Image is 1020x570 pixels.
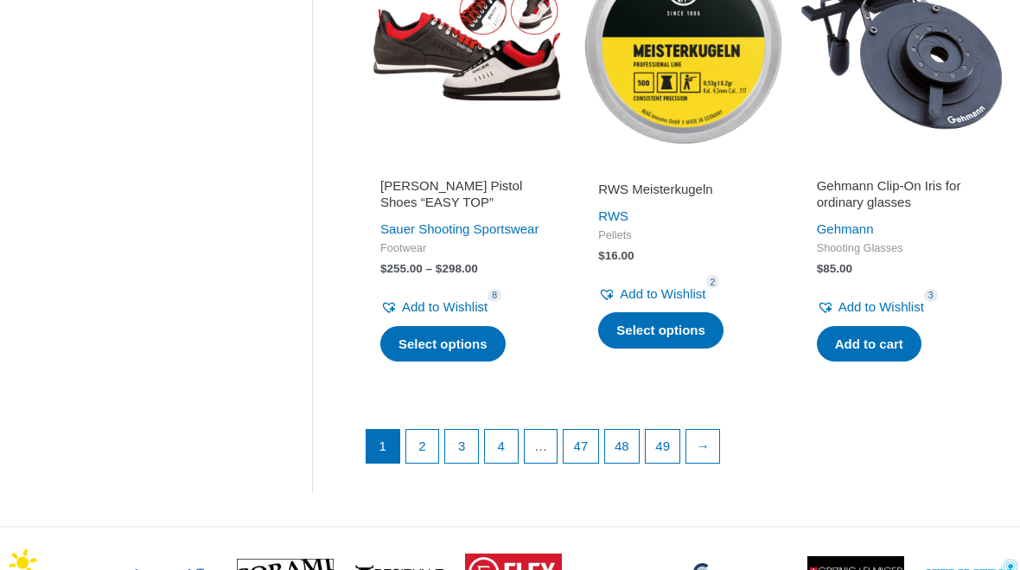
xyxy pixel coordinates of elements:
[380,221,539,236] a: Sauer Shooting Sportswear
[365,429,1002,472] nav: Product Pagination
[598,249,634,262] bdi: 16.00
[817,262,852,275] bdi: 85.00
[380,262,387,275] span: $
[380,177,550,218] a: [PERSON_NAME] Pistol Shoes “EASY TOP”
[402,299,488,314] span: Add to Wishlist
[646,430,679,463] a: Page 49
[598,282,705,306] a: Add to Wishlist
[598,249,605,262] span: $
[436,262,443,275] span: $
[380,177,550,211] h2: [PERSON_NAME] Pistol Shoes “EASY TOP”
[598,181,768,198] h2: RWS Meisterkugeln
[380,241,550,256] span: Footwear
[380,326,506,362] a: Select options for “SAUER Pistol Shoes "EASY TOP"”
[838,299,924,314] span: Add to Wishlist
[380,157,550,177] iframe: Customer reviews powered by Trustpilot
[598,208,628,223] a: RWS
[686,430,719,463] a: →
[817,157,986,177] iframe: Customer reviews powered by Trustpilot
[598,181,768,204] a: RWS Meisterkugeln
[367,430,399,463] span: Page 1
[598,312,724,349] a: Select options for “RWS Meisterkugeln”
[817,326,921,362] a: Add to cart: “Gehmann Clip-On Iris for ordinary glasses”
[380,262,423,275] bdi: 255.00
[620,286,705,301] span: Add to Wishlist
[426,262,433,275] span: –
[706,275,720,288] span: 2
[598,157,768,177] iframe: Customer reviews powered by Trustpilot
[380,295,488,319] a: Add to Wishlist
[817,262,824,275] span: $
[485,430,518,463] a: Page 4
[817,241,986,256] span: Shooting Glasses
[817,177,986,218] a: Gehmann Clip-On Iris for ordinary glasses
[598,228,768,243] span: Pellets
[817,221,874,236] a: Gehmann
[406,430,439,463] a: Page 2
[817,177,986,211] h2: Gehmann Clip-On Iris for ordinary glasses
[564,430,597,463] a: Page 47
[817,295,924,319] a: Add to Wishlist
[525,430,558,463] span: …
[605,430,639,463] a: Page 48
[488,289,501,302] span: 8
[445,430,478,463] a: Page 3
[924,289,938,302] span: 3
[436,262,478,275] bdi: 298.00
